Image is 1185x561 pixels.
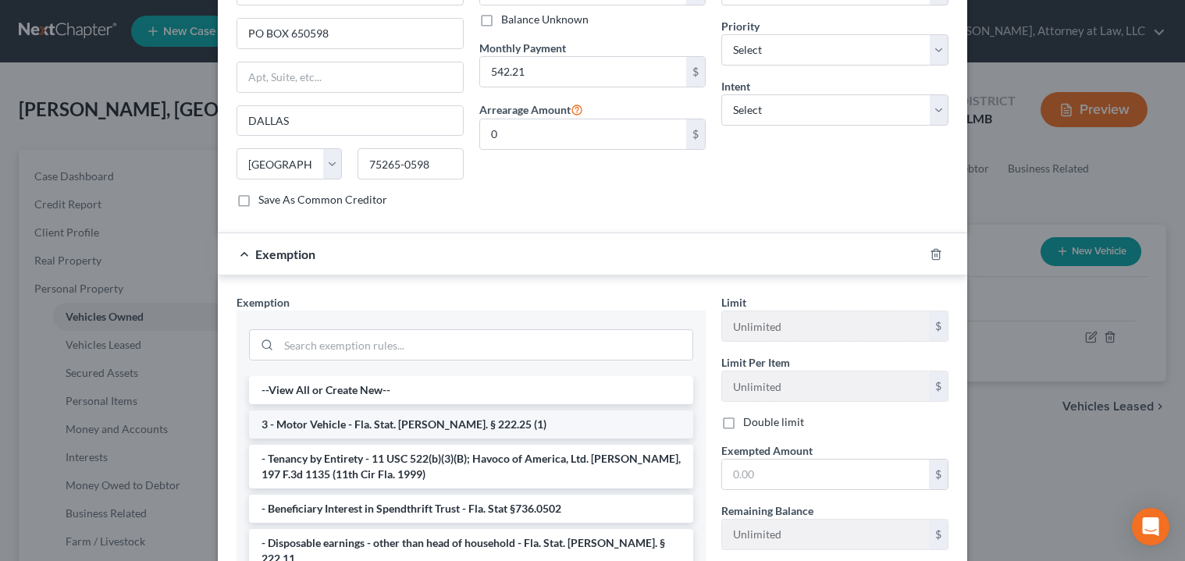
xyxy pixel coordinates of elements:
label: Remaining Balance [721,502,813,519]
label: Arrearage Amount [479,100,583,119]
label: Save As Common Creditor [258,192,387,208]
div: $ [929,311,948,341]
input: -- [722,520,929,549]
li: --View All or Create New-- [249,376,693,404]
input: Enter zip... [358,148,463,179]
input: -- [722,371,929,401]
div: $ [929,520,948,549]
div: $ [686,57,705,87]
label: Balance Unknown [501,12,589,27]
input: Search exemption rules... [279,330,692,360]
li: 3 - Motor Vehicle - Fla. Stat. [PERSON_NAME]. § 222.25 (1) [249,410,693,439]
input: -- [722,311,929,341]
div: $ [929,460,948,489]
div: Open Intercom Messenger [1132,508,1169,545]
div: $ [929,371,948,401]
div: $ [686,119,705,149]
span: Priority [721,20,760,33]
li: - Tenancy by Entirety - 11 USC 522(b)(3)(B); Havoco of America, Ltd. [PERSON_NAME], 197 F.3d 1135... [249,445,693,488]
span: Limit [721,296,746,309]
span: Exemption [255,247,315,261]
span: Exemption [237,296,290,309]
input: Enter address... [237,19,463,48]
input: 0.00 [722,460,929,489]
input: Enter city... [237,106,463,136]
label: Monthly Payment [479,40,566,56]
label: Intent [721,78,750,94]
li: - Beneficiary Interest in Spendthrift Trust - Fla. Stat §736.0502 [249,495,693,523]
span: Exempted Amount [721,444,813,457]
label: Double limit [743,414,804,430]
input: 0.00 [480,57,687,87]
input: 0.00 [480,119,687,149]
input: Apt, Suite, etc... [237,62,463,92]
label: Limit Per Item [721,354,790,371]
